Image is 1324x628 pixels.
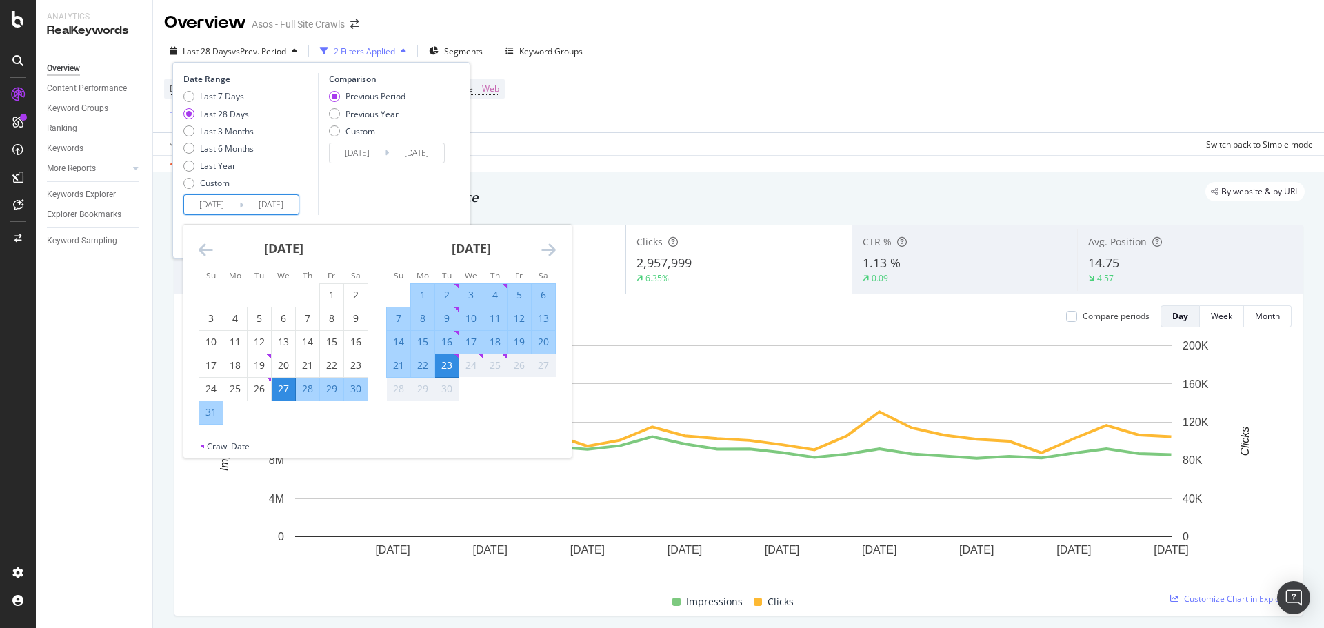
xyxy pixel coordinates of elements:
[296,307,320,330] td: Choose Thursday, August 7, 2025 as your check-in date. It’s available.
[1211,310,1232,322] div: Week
[183,225,571,440] div: Calendar
[183,73,314,85] div: Date Range
[1239,427,1251,456] text: Clicks
[862,544,896,556] text: [DATE]
[320,312,343,325] div: 8
[508,358,531,372] div: 26
[668,544,702,556] text: [DATE]
[519,45,583,57] div: Keyword Groups
[344,307,368,330] td: Choose Saturday, August 9, 2025 as your check-in date. It’s available.
[164,11,246,34] div: Overview
[329,108,405,120] div: Previous Year
[344,358,368,372] div: 23
[296,377,320,401] td: Selected. Thursday, August 28, 2025
[199,335,223,349] div: 10
[1277,581,1310,614] div: Open Intercom Messenger
[199,401,223,424] td: Selected. Sunday, August 31, 2025
[243,195,299,214] input: End Date
[47,188,116,202] div: Keywords Explorer
[387,312,410,325] div: 7
[435,288,459,302] div: 2
[200,143,254,154] div: Last 6 Months
[959,544,994,556] text: [DATE]
[482,79,499,99] span: Web
[345,90,405,102] div: Previous Period
[1201,133,1313,155] button: Switch back to Simple mode
[532,288,555,302] div: 6
[411,382,434,396] div: 29
[272,358,295,372] div: 20
[1056,544,1091,556] text: [DATE]
[508,312,531,325] div: 12
[223,312,247,325] div: 4
[183,160,254,172] div: Last Year
[320,307,344,330] td: Choose Friday, August 8, 2025 as your check-in date. It’s available.
[47,161,129,176] a: More Reports
[473,544,508,556] text: [DATE]
[320,335,343,349] div: 15
[345,108,399,120] div: Previous Year
[872,272,888,284] div: 0.09
[1088,254,1119,271] span: 14.75
[248,335,271,349] div: 12
[170,83,196,94] span: Device
[207,440,250,452] div: Crawl Date
[320,377,344,401] td: Selected. Friday, August 29, 2025
[200,90,244,102] div: Last 7 Days
[183,143,254,154] div: Last 6 Months
[435,330,459,354] td: Selected. Tuesday, September 16, 2025
[452,240,491,256] strong: [DATE]
[185,338,1281,578] div: A chart.
[387,330,411,354] td: Selected. Sunday, September 14, 2025
[344,283,368,307] td: Choose Saturday, August 2, 2025 as your check-in date. It’s available.
[199,377,223,401] td: Choose Sunday, August 24, 2025 as your check-in date. It’s available.
[278,531,284,543] text: 0
[344,382,368,396] div: 30
[570,544,605,556] text: [DATE]
[465,270,477,281] small: We
[483,283,508,307] td: Selected. Thursday, September 4, 2025
[411,307,435,330] td: Selected. Monday, September 8, 2025
[1206,139,1313,150] div: Switch back to Simple mode
[184,195,239,214] input: Start Date
[206,270,216,281] small: Su
[532,358,555,372] div: 27
[164,40,303,62] button: Last 28 DaysvsPrev. Period
[508,354,532,377] td: Not available. Friday, September 26, 2025
[296,330,320,354] td: Choose Thursday, August 14, 2025 as your check-in date. It’s available.
[1183,493,1203,505] text: 40K
[272,377,296,401] td: Selected as start date. Wednesday, August 27, 2025
[223,382,247,396] div: 25
[47,81,143,96] a: Content Performance
[296,312,319,325] div: 7
[199,382,223,396] div: 24
[394,270,403,281] small: Su
[351,270,361,281] small: Sa
[508,283,532,307] td: Selected. Friday, September 5, 2025
[47,81,127,96] div: Content Performance
[47,23,141,39] div: RealKeywords
[389,143,444,163] input: End Date
[223,354,248,377] td: Choose Monday, August 18, 2025 as your check-in date. It’s available.
[435,283,459,307] td: Selected. Tuesday, September 2, 2025
[483,330,508,354] td: Selected. Thursday, September 18, 2025
[1183,416,1209,428] text: 120K
[344,312,368,325] div: 9
[1183,340,1209,352] text: 200K
[47,207,121,222] div: Explorer Bookmarks
[636,235,663,248] span: Clicks
[199,330,223,354] td: Choose Sunday, August 10, 2025 as your check-in date. It’s available.
[532,335,555,349] div: 20
[272,330,296,354] td: Choose Wednesday, August 13, 2025 as your check-in date. It’s available.
[435,335,459,349] div: 16
[435,382,459,396] div: 30
[199,354,223,377] td: Choose Sunday, August 17, 2025 as your check-in date. It’s available.
[1154,544,1188,556] text: [DATE]
[47,234,143,248] a: Keyword Sampling
[47,121,143,136] a: Ranking
[686,594,743,610] span: Impressions
[459,312,483,325] div: 10
[47,161,96,176] div: More Reports
[1083,310,1150,322] div: Compare periods
[296,335,319,349] div: 14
